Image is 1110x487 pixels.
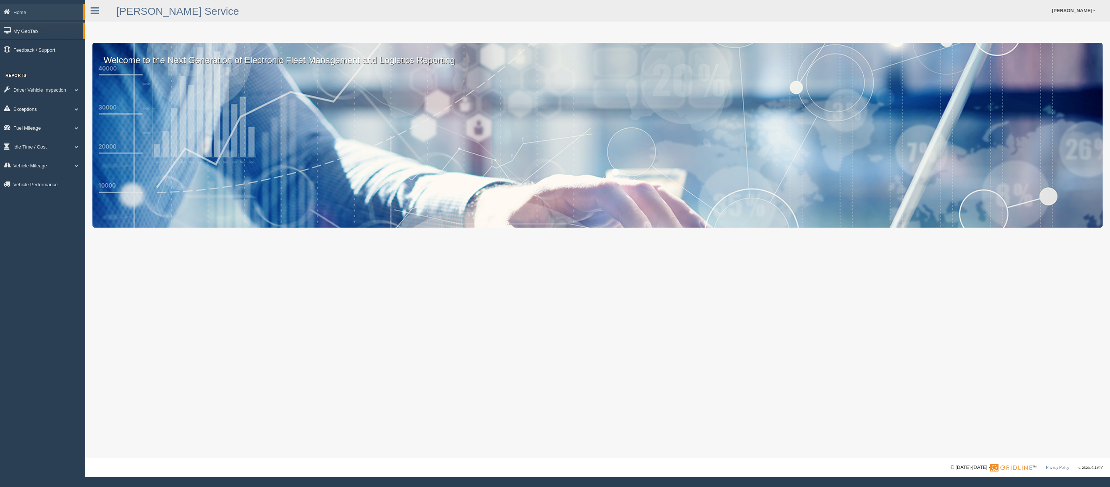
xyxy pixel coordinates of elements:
a: Privacy Policy [1046,466,1069,470]
div: © [DATE]-[DATE] - ™ [951,464,1103,471]
span: v. 2025.4.1947 [1079,466,1103,470]
a: [PERSON_NAME] Service [116,6,239,17]
img: Gridline [990,464,1032,471]
p: Welcome to the Next Generation of Electronic Fleet Management and Logistics Reporting [92,43,1103,67]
